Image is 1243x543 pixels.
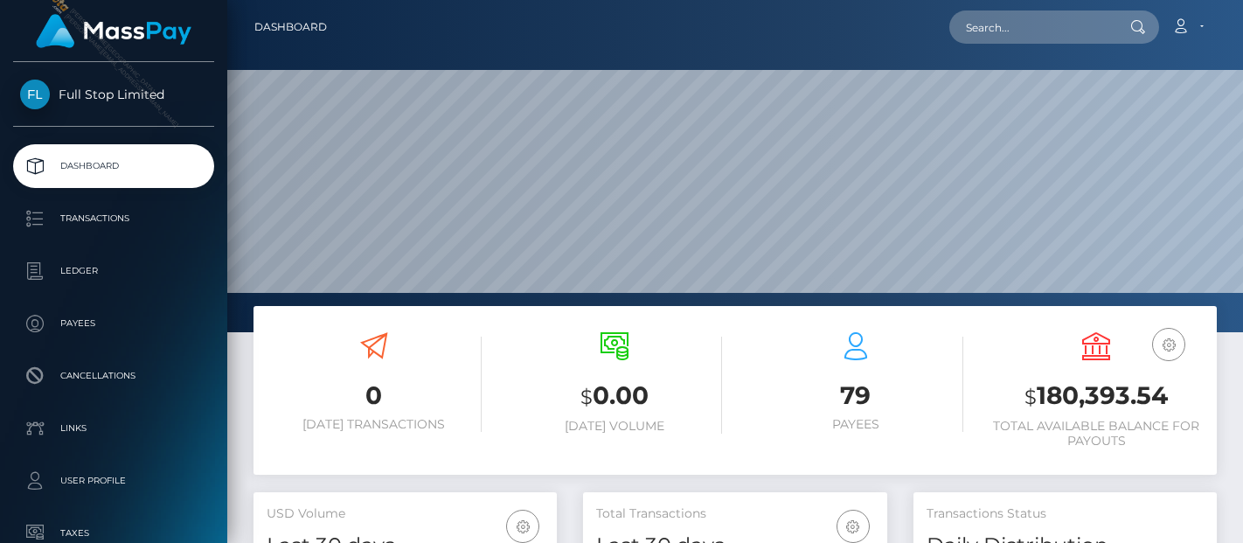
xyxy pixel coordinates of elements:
[748,417,963,432] h6: Payees
[267,379,482,413] h3: 0
[20,468,207,494] p: User Profile
[36,14,191,48] img: MassPay Logo
[254,9,327,45] a: Dashboard
[20,310,207,337] p: Payees
[13,144,214,188] a: Dashboard
[990,419,1205,449] h6: Total Available Balance for Payouts
[13,87,214,102] span: Full Stop Limited
[1024,385,1037,409] small: $
[990,379,1205,414] h3: 180,393.54
[20,80,50,109] img: Full Stop Limited
[927,505,1204,523] h5: Transactions Status
[267,505,544,523] h5: USD Volume
[20,363,207,389] p: Cancellations
[13,249,214,293] a: Ledger
[13,302,214,345] a: Payees
[748,379,963,413] h3: 79
[20,153,207,179] p: Dashboard
[580,385,593,409] small: $
[20,415,207,442] p: Links
[949,10,1114,44] input: Search...
[508,379,723,414] h3: 0.00
[508,419,723,434] h6: [DATE] Volume
[20,258,207,284] p: Ledger
[267,417,482,432] h6: [DATE] Transactions
[13,459,214,503] a: User Profile
[13,197,214,240] a: Transactions
[20,205,207,232] p: Transactions
[596,505,873,523] h5: Total Transactions
[13,407,214,450] a: Links
[13,354,214,398] a: Cancellations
